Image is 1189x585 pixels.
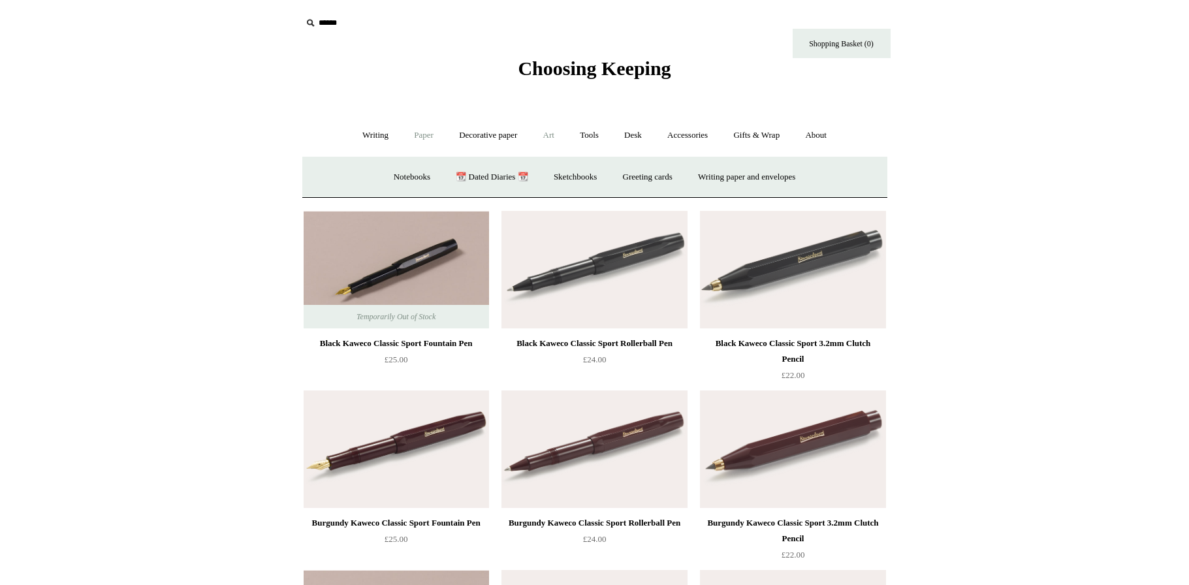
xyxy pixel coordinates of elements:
div: Black Kaweco Classic Sport Rollerball Pen [505,336,684,351]
a: Paper [402,118,445,153]
a: Notebooks [382,160,442,195]
img: Black Kaweco Classic Sport 3.2mm Clutch Pencil [700,211,885,328]
img: Burgundy Kaweco Classic Sport Fountain Pen [304,390,489,508]
a: Burgundy Kaweco Classic Sport 3.2mm Clutch Pencil £22.00 [700,515,885,569]
div: Black Kaweco Classic Sport 3.2mm Clutch Pencil [703,336,882,367]
img: Burgundy Kaweco Classic Sport Rollerball Pen [501,390,687,508]
div: Burgundy Kaweco Classic Sport 3.2mm Clutch Pencil [703,515,882,546]
a: Choosing Keeping [518,68,671,77]
a: Burgundy Kaweco Classic Sport Rollerball Pen £24.00 [501,515,687,569]
a: Burgundy Kaweco Classic Sport Rollerball Pen Burgundy Kaweco Classic Sport Rollerball Pen [501,390,687,508]
span: £25.00 [385,355,408,364]
a: Black Kaweco Classic Sport Fountain Pen Black Kaweco Classic Sport Fountain Pen Temporarily Out o... [304,211,489,328]
img: Burgundy Kaweco Classic Sport 3.2mm Clutch Pencil [700,390,885,508]
img: Black Kaweco Classic Sport Rollerball Pen [501,211,687,328]
span: £22.00 [782,550,805,560]
a: Tools [568,118,610,153]
a: Sketchbooks [542,160,609,195]
img: Black Kaweco Classic Sport Fountain Pen [304,211,489,328]
a: Gifts & Wrap [721,118,791,153]
a: Black Kaweco Classic Sport Rollerball Pen £24.00 [501,336,687,389]
a: Black Kaweco Classic Sport Rollerball Pen Black Kaweco Classic Sport Rollerball Pen [501,211,687,328]
div: Black Kaweco Classic Sport Fountain Pen [307,336,486,351]
a: Burgundy Kaweco Classic Sport Fountain Pen Burgundy Kaweco Classic Sport Fountain Pen [304,390,489,508]
span: £24.00 [583,355,607,364]
a: Greeting cards [611,160,684,195]
a: About [793,118,838,153]
span: Choosing Keeping [518,57,671,79]
a: Burgundy Kaweco Classic Sport Fountain Pen £25.00 [304,515,489,569]
a: Accessories [656,118,720,153]
div: Burgundy Kaweco Classic Sport Rollerball Pen [505,515,684,531]
a: Writing paper and envelopes [686,160,807,195]
a: Art [531,118,566,153]
a: Desk [612,118,654,153]
span: £24.00 [583,534,607,544]
div: Burgundy Kaweco Classic Sport Fountain Pen [307,515,486,531]
a: Black Kaweco Classic Sport 3.2mm Clutch Pencil £22.00 [700,336,885,389]
a: Black Kaweco Classic Sport Fountain Pen £25.00 [304,336,489,389]
a: Burgundy Kaweco Classic Sport 3.2mm Clutch Pencil Burgundy Kaweco Classic Sport 3.2mm Clutch Pencil [700,390,885,508]
a: Writing [351,118,400,153]
a: Black Kaweco Classic Sport 3.2mm Clutch Pencil Black Kaweco Classic Sport 3.2mm Clutch Pencil [700,211,885,328]
span: Temporarily Out of Stock [343,305,449,328]
span: £25.00 [385,534,408,544]
span: £22.00 [782,370,805,380]
a: Shopping Basket (0) [793,29,891,58]
a: 📆 Dated Diaries 📆 [444,160,539,195]
a: Decorative paper [447,118,529,153]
